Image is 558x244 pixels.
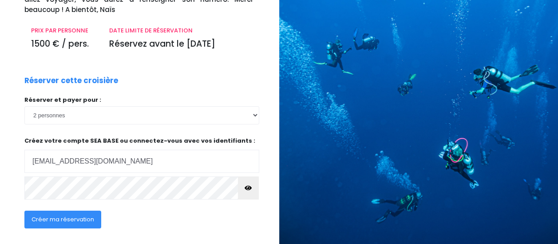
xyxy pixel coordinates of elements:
p: Réserver cette croisière [24,75,118,87]
p: DATE LIMITE DE RÉSERVATION [109,26,252,35]
p: PRIX PAR PERSONNE [31,26,96,35]
input: Adresse email [24,150,259,173]
p: Réserver et payer pour : [24,96,259,104]
p: 1500 € / pers. [31,38,96,51]
p: Réservez avant le [DATE] [109,38,252,51]
span: Créer ma réservation [32,215,94,224]
button: Créer ma réservation [24,211,101,228]
p: Créez votre compte SEA BASE ou connectez-vous avec vos identifiants : [24,136,259,173]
